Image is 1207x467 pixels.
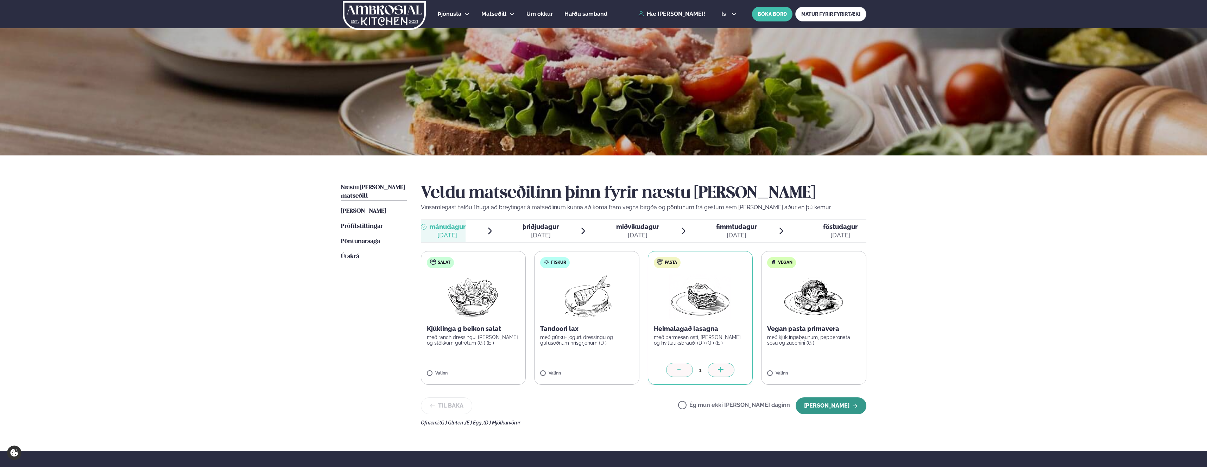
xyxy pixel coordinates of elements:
[341,185,405,199] span: Næstu [PERSON_NAME] matseðill
[341,222,383,231] a: Prófílstillingar
[484,420,520,426] span: (D ) Mjólkurvörur
[564,11,607,17] span: Hafðu samband
[721,11,728,17] span: is
[778,260,792,266] span: Vegan
[796,397,866,414] button: [PERSON_NAME]
[551,260,566,266] span: Fiskur
[544,259,549,265] img: fish.svg
[526,10,553,18] a: Um okkur
[540,334,633,346] p: með gúrku- jógúrt dressingu og gufusoðnum hrísgrjónum (D )
[341,207,386,216] a: [PERSON_NAME]
[7,446,21,460] a: Cookie settings
[795,7,866,21] a: MATUR FYRIR FYRIRTÆKI
[823,223,858,230] span: föstudagur
[438,10,461,18] a: Þjónusta
[783,274,845,319] img: Vegan.png
[341,237,380,246] a: Pöntunarsaga
[429,231,466,239] div: [DATE]
[752,7,792,21] button: BÓKA BORÐ
[341,252,359,261] a: Útskrá
[523,223,559,230] span: þriðjudagur
[341,238,380,244] span: Pöntunarsaga
[465,420,484,426] span: (E ) Egg ,
[716,11,742,17] button: is
[657,259,663,265] img: pasta.svg
[526,11,553,17] span: Um okkur
[421,203,866,212] p: Vinsamlegast hafðu í huga að breytingar á matseðlinum kunna að koma fram vegna birgða og pöntunum...
[440,420,465,426] span: (G ) Glúten ,
[716,223,757,230] span: fimmtudagur
[669,274,731,319] img: Lasagna.png
[716,231,757,239] div: [DATE]
[616,231,659,239] div: [DATE]
[481,11,506,17] span: Matseðill
[341,208,386,214] span: [PERSON_NAME]
[481,10,506,18] a: Matseðill
[564,10,607,18] a: Hafðu samband
[341,254,359,260] span: Útskrá
[421,397,472,414] button: Til baka
[654,325,747,333] p: Heimalagað lasagna
[616,223,659,230] span: miðvikudagur
[693,366,708,374] div: 1
[523,231,559,239] div: [DATE]
[556,274,618,319] img: Fish.png
[823,231,858,239] div: [DATE]
[540,325,633,333] p: Tandoori lax
[421,184,866,203] h2: Veldu matseðilinn þinn fyrir næstu [PERSON_NAME]
[341,184,407,200] a: Næstu [PERSON_NAME] matseðill
[654,334,747,346] p: með parmesan osti, [PERSON_NAME] og hvítlauksbrauði (D ) (G ) (E )
[771,259,776,265] img: Vegan.svg
[767,325,860,333] p: Vegan pasta primavera
[429,223,466,230] span: mánudagur
[767,334,860,346] p: með kjúklingabaunum, pepperonata sósu og zucchini (G )
[342,1,426,30] img: logo
[438,11,461,17] span: Þjónusta
[427,334,520,346] p: með ranch dressingu, [PERSON_NAME] og stökkum gulrótum (G ) (E )
[430,259,436,265] img: salad.svg
[427,325,520,333] p: Kjúklinga g beikon salat
[442,274,504,319] img: Salad.png
[438,260,450,266] span: Salat
[665,260,677,266] span: Pasta
[638,11,705,17] a: Hæ [PERSON_NAME]!
[341,223,383,229] span: Prófílstillingar
[421,420,866,426] div: Ofnæmi:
